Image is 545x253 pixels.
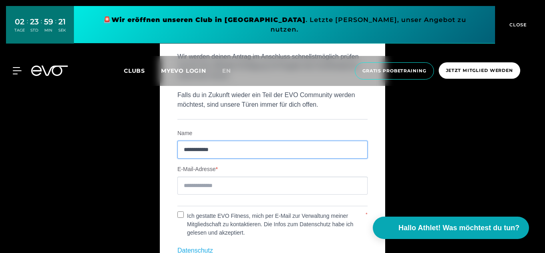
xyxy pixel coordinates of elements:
[30,16,39,28] div: 23
[362,68,426,74] span: Gratis Probetraining
[161,67,206,74] a: MYEVO LOGIN
[44,28,53,33] div: MIN
[373,217,529,239] button: Hallo Athlet! Was möchtest du tun?
[124,67,145,74] span: Clubs
[30,28,39,33] div: STD
[495,6,539,44] button: CLOSE
[398,223,519,233] span: Hallo Athlet! Was möchtest du tun?
[14,16,25,28] div: 02
[44,16,53,28] div: 59
[41,17,42,38] div: :
[177,129,368,137] label: Name
[446,67,513,74] span: Jetzt Mitglied werden
[436,62,523,80] a: Jetzt Mitglied werden
[184,212,365,237] label: Ich gestatte EVO Fitness, mich per E-Mail zur Verwaltung meiner Mitgliedschaft zu kontaktieren. D...
[27,17,28,38] div: :
[352,62,436,80] a: Gratis Probetraining
[124,67,161,74] a: Clubs
[177,141,368,159] input: Name
[55,17,56,38] div: :
[222,67,231,74] span: en
[507,21,527,28] span: CLOSE
[222,66,241,76] a: en
[177,165,368,173] label: E-Mail-Adresse
[58,28,66,33] div: SEK
[177,177,368,195] input: E-Mail-Adresse
[14,28,25,33] div: TAGE
[58,16,66,28] div: 21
